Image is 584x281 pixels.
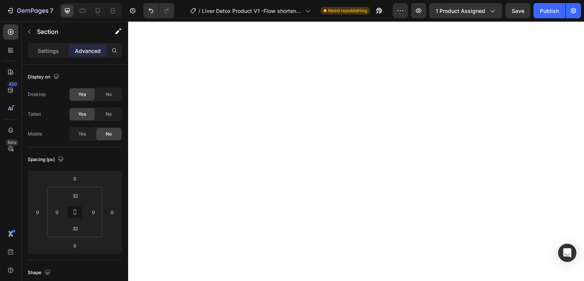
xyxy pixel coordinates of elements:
[28,91,46,98] div: Desktop
[28,131,42,137] div: Mobile
[3,3,57,18] button: 7
[51,206,63,218] input: 0px
[78,111,86,118] span: Yes
[143,3,174,18] div: Undo/Redo
[28,111,41,118] div: Tablet
[7,81,18,87] div: 450
[106,206,118,218] input: 0
[128,21,584,281] iframe: Design area
[68,190,83,201] input: 2xl
[37,27,99,36] p: Section
[67,240,83,251] input: 0
[558,244,576,262] div: Open Intercom Messenger
[75,47,101,55] p: Advanced
[28,268,52,278] div: Shape
[429,3,502,18] button: 1 product assigned
[67,173,83,184] input: 0
[88,206,99,218] input: 0px
[78,131,86,137] span: Yes
[106,131,112,137] span: No
[50,6,53,15] p: 7
[38,47,59,55] p: Settings
[28,72,61,82] div: Display on
[106,111,112,118] span: No
[68,223,83,234] input: 2xl
[78,91,86,98] span: Yes
[512,8,524,14] span: Save
[6,139,18,145] div: Beta
[106,91,112,98] span: No
[533,3,565,18] button: Publish
[28,155,65,165] div: Spacing (px)
[436,7,485,15] span: 1 product assigned
[505,3,530,18] button: Save
[32,206,43,218] input: 0
[540,7,559,15] div: Publish
[198,7,200,15] span: /
[328,7,367,14] span: Need republishing
[202,7,302,15] span: Liver Detox Product V1 -Flow shorten - cải [PERSON_NAME] listing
